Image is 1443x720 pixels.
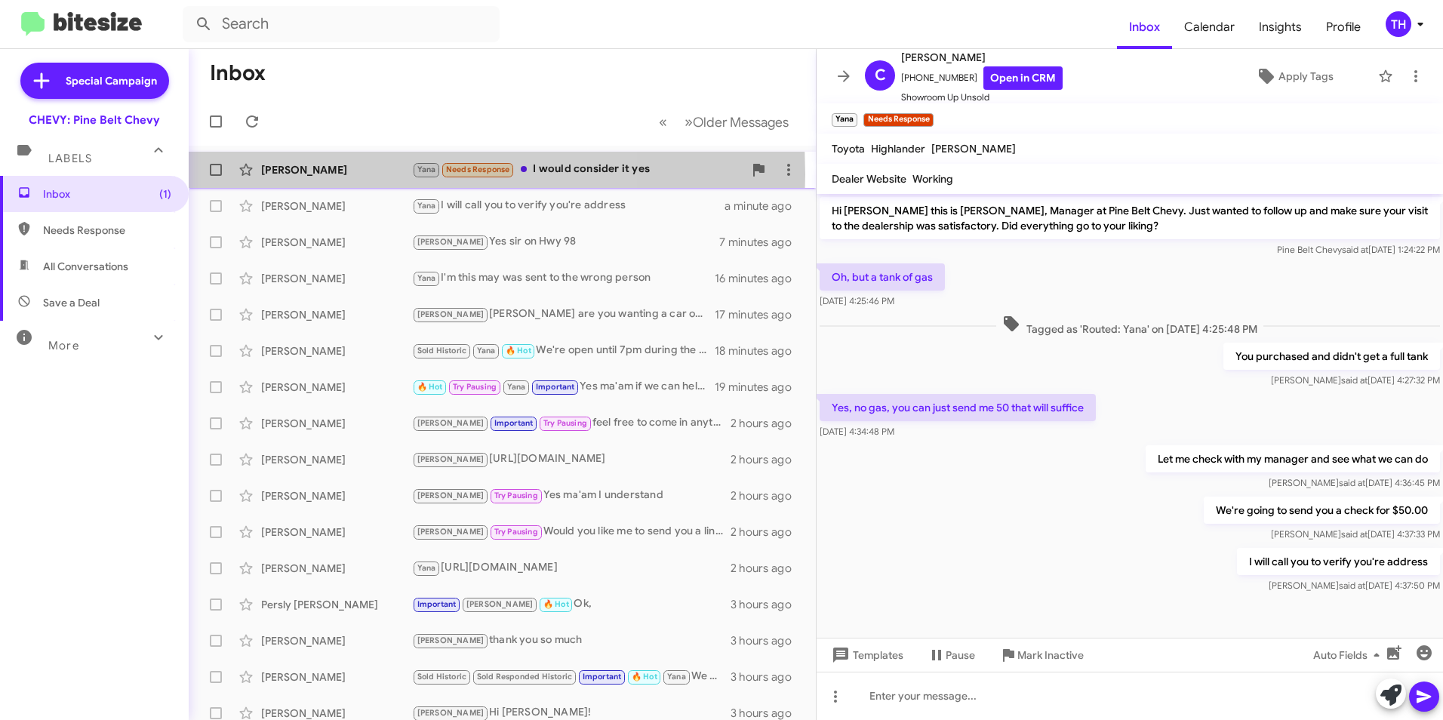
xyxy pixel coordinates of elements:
span: Tagged as 'Routed: Yana' on [DATE] 4:25:48 PM [996,315,1263,337]
span: Templates [829,642,903,669]
span: Dealer Website [832,172,906,186]
p: I will call you to verify you're address [1237,548,1440,575]
span: Apply Tags [1278,63,1334,90]
span: Try Pausing [494,527,538,537]
span: Inbox [43,186,171,202]
div: 2 hours ago [731,416,804,431]
span: C [875,63,886,88]
div: I'm this may was sent to the wrong person [412,269,715,287]
span: Profile [1314,5,1373,49]
span: « [659,112,667,131]
span: Try Pausing [453,382,497,392]
span: 🔥 Hot [632,672,657,682]
div: [PERSON_NAME] [261,452,412,467]
span: [PERSON_NAME] [901,48,1063,66]
span: (1) [159,186,171,202]
span: [PERSON_NAME] [DATE] 4:36:45 PM [1269,477,1440,488]
span: Showroom Up Unsold [901,90,1063,105]
span: Pause [946,642,975,669]
a: Special Campaign [20,63,169,99]
span: 🔥 Hot [543,599,569,609]
nav: Page navigation example [651,106,798,137]
span: Important [583,672,622,682]
div: 2 hours ago [731,452,804,467]
span: Toyota [832,142,865,155]
div: thank you so much [412,632,731,649]
div: I would consider it yes [412,161,743,178]
div: I will call you to verify you're address [412,197,725,214]
div: Ok, [412,595,731,613]
div: 3 hours ago [731,633,804,648]
p: Let me check with my manager and see what we can do [1146,445,1440,472]
div: feel free to come in anytime that works for you [412,414,731,432]
span: [PERSON_NAME] [417,708,485,718]
div: Yes ma'am I understand [412,487,731,504]
div: 16 minutes ago [715,271,804,286]
span: [PERSON_NAME] [466,599,534,609]
div: [PERSON_NAME] are you wanting a car or suv [412,306,715,323]
span: Important [494,418,534,428]
div: 7 minutes ago [719,235,804,250]
span: Needs Response [43,223,171,238]
span: Needs Response [446,165,510,174]
span: Older Messages [693,114,789,131]
div: [URL][DOMAIN_NAME] [412,559,731,577]
span: Yana [417,201,436,211]
small: Needs Response [863,113,933,127]
small: Yana [832,113,857,127]
div: [PERSON_NAME] [261,198,412,214]
span: [PERSON_NAME] [417,527,485,537]
div: [PERSON_NAME] [261,561,412,576]
div: We would have to appraise the vehicle are you available to bring it by so we can appraise it [412,668,731,685]
div: [PERSON_NAME] [261,343,412,358]
span: said at [1339,477,1365,488]
span: Yana [507,382,526,392]
span: Sold Responded Historic [477,672,573,682]
span: said at [1341,374,1368,386]
div: 2 hours ago [731,488,804,503]
a: Inbox [1117,5,1172,49]
span: [PERSON_NAME] [931,142,1016,155]
p: Hi [PERSON_NAME] this is [PERSON_NAME], Manager at Pine Belt Chevy. Just wanted to follow up and ... [820,197,1440,239]
span: [PERSON_NAME] [417,309,485,319]
a: Calendar [1172,5,1247,49]
span: Auto Fields [1313,642,1386,669]
button: Templates [817,642,915,669]
span: [DATE] 4:34:48 PM [820,426,894,437]
input: Search [183,6,500,42]
span: Yana [417,273,436,283]
div: [PERSON_NAME] [261,488,412,503]
p: You purchased and didn't get a full tank [1223,343,1440,370]
div: Yes sir on Hwy 98 [412,233,719,251]
span: Highlander [871,142,925,155]
span: [PERSON_NAME] [417,454,485,464]
span: Sold Historic [417,672,467,682]
span: Labels [48,152,92,165]
div: We're open until 7pm during the weekday and 5pm on the weekends please feel free to come by when ... [412,342,715,359]
span: Yana [417,563,436,573]
div: TH [1386,11,1411,37]
span: Important [417,599,457,609]
div: [PERSON_NAME] [261,525,412,540]
a: Insights [1247,5,1314,49]
div: 17 minutes ago [715,307,804,322]
span: Mark Inactive [1017,642,1084,669]
div: 3 hours ago [731,669,804,685]
div: 2 hours ago [731,525,804,540]
span: Try Pausing [543,418,587,428]
span: » [685,112,693,131]
div: 19 minutes ago [715,380,804,395]
button: Next [675,106,798,137]
span: [PERSON_NAME] [DATE] 4:37:33 PM [1271,528,1440,540]
span: Try Pausing [494,491,538,500]
span: Pine Belt Chevy [DATE] 1:24:22 PM [1277,244,1440,255]
div: [PERSON_NAME] [261,162,412,177]
span: Save a Deal [43,295,100,310]
div: [PERSON_NAME] [261,669,412,685]
div: 2 hours ago [731,561,804,576]
a: Open in CRM [983,66,1063,90]
button: Previous [650,106,676,137]
button: Apply Tags [1217,63,1371,90]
